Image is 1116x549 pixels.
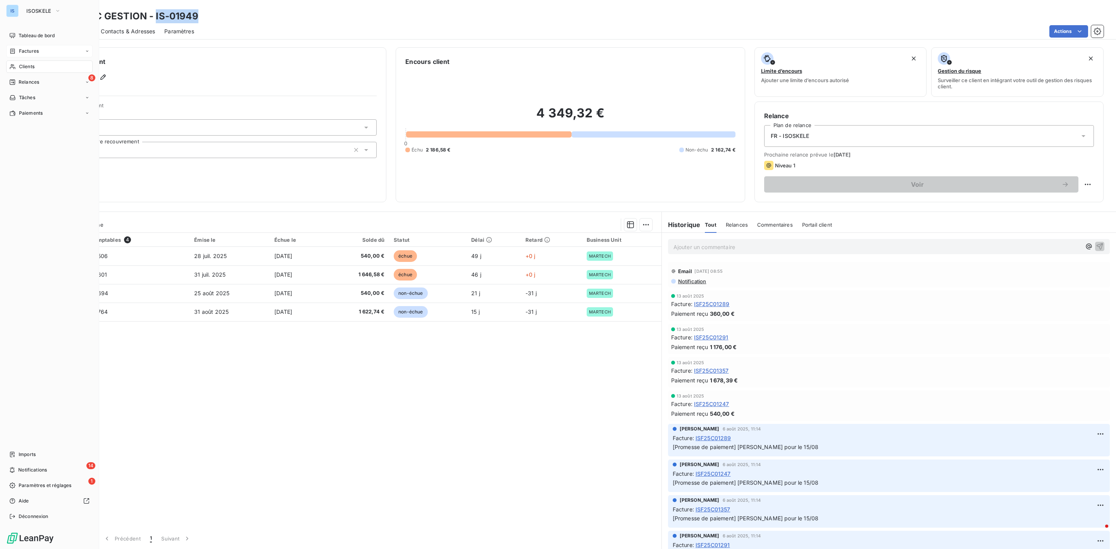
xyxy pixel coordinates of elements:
span: Facture : [671,400,692,408]
span: [Promesse de paiement] [PERSON_NAME] pour le 15/08 [673,444,819,450]
span: Clients [19,63,34,70]
span: ISF25C01291 [694,333,728,341]
span: 13 août 2025 [677,327,704,332]
span: Gestion du risque [938,68,981,74]
span: non-échue [394,306,427,318]
span: [PERSON_NAME] [680,532,720,539]
button: Actions [1049,25,1088,38]
span: Facture : [671,333,692,341]
span: Facture : [673,434,694,442]
span: Surveiller ce client en intégrant votre outil de gestion des risques client. [938,77,1097,89]
h6: Encours client [405,57,449,66]
span: non-échue [394,287,427,299]
span: 25 août 2025 [194,290,229,296]
span: [PERSON_NAME] [680,497,720,504]
span: Ajouter une limite d’encours autorisé [761,77,849,83]
span: [DATE] [274,290,293,296]
span: ISF25C01289 [694,300,730,308]
span: Niveau 1 [775,162,795,169]
span: 540,00 € [710,410,735,418]
span: Échu [412,146,423,153]
button: Précédent [98,530,145,547]
h2: 4 349,32 € [405,105,735,129]
span: ISF25C01291 [696,541,730,549]
span: 21 j [471,290,480,296]
span: 46 j [471,271,481,278]
h6: Relance [764,111,1094,120]
span: 1 [150,535,152,542]
span: 8 [88,74,95,81]
span: ISOSKELE [26,8,52,14]
span: Facture : [671,367,692,375]
span: 6 août 2025, 11:14 [723,534,761,538]
span: 1 176,00 € [710,343,737,351]
span: [DATE] [834,151,851,158]
span: 1 678,39 € [710,376,738,384]
span: ISF25C01357 [696,505,730,513]
div: Business Unit [587,237,657,243]
span: ISF25C01357 [694,367,729,375]
a: Aide [6,495,93,507]
span: Prochaine relance prévue le [764,151,1094,158]
div: Émise le [194,237,265,243]
iframe: Intercom live chat [1090,523,1108,541]
span: 6 août 2025, 11:14 [723,427,761,431]
span: MARTECH [589,291,611,296]
span: MARTECH [589,272,611,277]
span: 4 [124,236,131,243]
span: Relances [726,222,748,228]
span: -31 j [525,308,537,315]
div: Statut [394,237,462,243]
button: Suivant [157,530,196,547]
h6: Informations client [47,57,377,66]
span: Aide [19,497,29,504]
span: Commentaires [757,222,793,228]
span: Imports [19,451,36,458]
div: Pièces comptables [72,236,185,243]
div: Retard [525,237,577,243]
span: 1 622,74 € [330,308,384,316]
span: 1 [88,478,95,485]
span: 2 162,74 € [711,146,735,153]
span: -31 j [525,290,537,296]
span: 14 [86,462,95,469]
span: [PERSON_NAME] [680,425,720,432]
span: 540,00 € [330,252,384,260]
span: échue [394,250,417,262]
span: 1 646,58 € [330,271,384,279]
div: Solde dû [330,237,384,243]
span: [DATE] [274,253,293,259]
span: Limite d’encours [761,68,802,74]
span: [Promesse de paiement] [PERSON_NAME] pour le 15/08 [673,479,819,486]
span: Facture : [673,541,694,549]
span: ISF25C01247 [696,470,731,478]
button: 1 [145,530,157,547]
span: [Promesse de paiement] [PERSON_NAME] pour le 15/08 [673,515,819,521]
span: FR - ISOSKELE [771,132,809,140]
span: Contacts & Adresses [101,28,155,35]
span: Tâches [19,94,35,101]
span: Email [678,268,692,274]
span: Paramètres [164,28,194,35]
span: Voir [773,181,1061,188]
span: MARTECH [589,310,611,314]
span: 13 août 2025 [677,394,704,398]
span: 0 [404,140,407,146]
div: Délai [471,237,516,243]
span: Notification [677,278,706,284]
span: 13 août 2025 [677,294,704,298]
span: Paramètres et réglages [19,482,71,489]
button: Gestion du risqueSurveiller ce client en intégrant votre outil de gestion des risques client. [931,47,1104,97]
span: Paiements [19,110,43,117]
span: Non-échu [685,146,708,153]
button: Limite d’encoursAjouter une limite d’encours autorisé [754,47,927,97]
div: IS [6,5,19,17]
span: Paiement reçu [671,376,708,384]
span: Relances [19,79,39,86]
span: 360,00 € [710,310,735,318]
span: Paiement reçu [671,343,708,351]
button: Voir [764,176,1078,193]
span: 31 août 2025 [194,308,229,315]
span: Déconnexion [19,513,48,520]
span: 15 j [471,308,480,315]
